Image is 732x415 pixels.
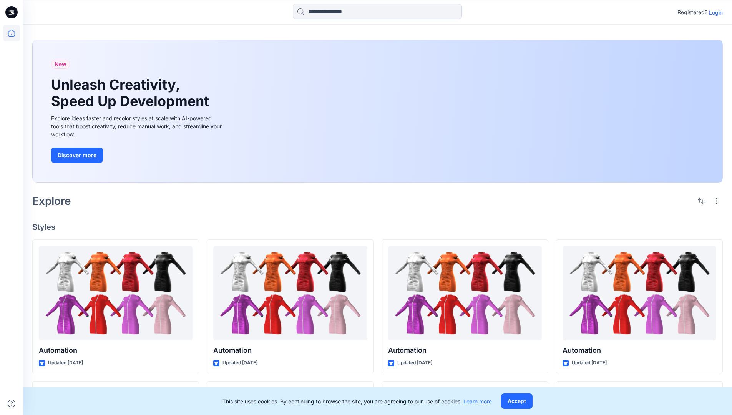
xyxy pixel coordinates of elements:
[388,246,542,341] a: Automation
[55,60,66,69] span: New
[501,393,533,409] button: Accept
[48,359,83,367] p: Updated [DATE]
[213,246,367,341] a: Automation
[32,195,71,207] h2: Explore
[388,345,542,356] p: Automation
[572,359,607,367] p: Updated [DATE]
[222,359,257,367] p: Updated [DATE]
[39,345,193,356] p: Automation
[51,148,103,163] button: Discover more
[51,76,212,110] h1: Unleash Creativity, Speed Up Development
[222,397,492,405] p: This site uses cookies. By continuing to browse the site, you are agreeing to our use of cookies.
[709,8,723,17] p: Login
[213,345,367,356] p: Automation
[463,398,492,405] a: Learn more
[51,114,224,138] div: Explore ideas faster and recolor styles at scale with AI-powered tools that boost creativity, red...
[563,345,716,356] p: Automation
[39,246,193,341] a: Automation
[51,148,224,163] a: Discover more
[397,359,432,367] p: Updated [DATE]
[32,222,723,232] h4: Styles
[563,246,716,341] a: Automation
[677,8,707,17] p: Registered?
